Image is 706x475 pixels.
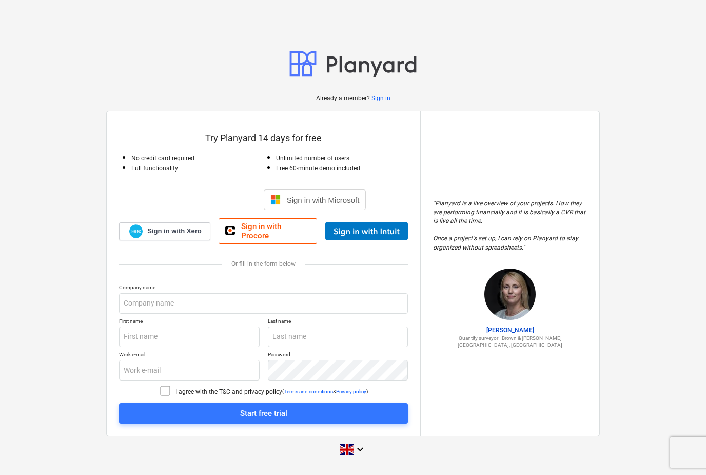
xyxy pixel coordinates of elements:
[119,360,260,381] input: Work e-mail
[119,222,210,240] a: Sign in with Xero
[287,196,360,204] span: Sign in with Microsoft
[268,327,408,347] input: Last name
[119,351,260,360] p: Work e-mail
[433,326,587,335] p: [PERSON_NAME]
[119,260,408,268] div: Or fill in the form below
[316,94,371,103] p: Already a member?
[354,443,366,455] i: keyboard_arrow_down
[119,403,408,424] button: Start free trial
[119,327,260,347] input: First name
[156,188,261,211] iframe: Sign in with Google Button
[240,407,287,420] div: Start free trial
[131,154,264,163] p: No credit card required
[336,389,366,394] a: Privacy policy
[433,199,587,252] p: " Planyard is a live overview of your projects. How they are performing financially and it is bas...
[276,164,408,173] p: Free 60-minute demo included
[147,226,201,236] span: Sign in with Xero
[161,188,256,211] div: Sign in with Google. Opens in new tab
[119,318,260,327] p: First name
[219,218,317,244] a: Sign in with Procore
[284,389,333,394] a: Terms and conditions
[433,335,587,341] p: Quantity surveyor - Brown & [PERSON_NAME]
[276,154,408,163] p: Unlimited number of users
[131,164,264,173] p: Full functionality
[175,388,282,396] p: I agree with the T&C and privacy policy
[371,94,390,103] a: Sign in
[268,318,408,327] p: Last name
[119,284,408,293] p: Company name
[119,132,408,144] p: Try Planyard 14 days for free
[129,224,143,238] img: Xero logo
[282,388,368,395] p: ( & )
[484,269,536,320] img: Claire Hill
[119,293,408,314] input: Company name
[270,195,281,205] img: Microsoft logo
[241,222,310,240] span: Sign in with Procore
[268,351,408,360] p: Password
[433,341,587,348] p: [GEOGRAPHIC_DATA], [GEOGRAPHIC_DATA]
